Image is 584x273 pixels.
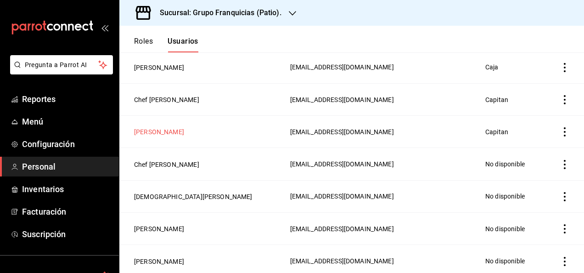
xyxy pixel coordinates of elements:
button: [PERSON_NAME] [134,224,184,233]
h3: Sucursal: Grupo Franquicias (Patio). [152,7,281,18]
button: actions [560,224,569,233]
span: Capitan [485,96,508,103]
span: Caja [485,63,499,71]
button: Roles [134,37,153,52]
span: [EMAIL_ADDRESS][DOMAIN_NAME] [290,128,394,136]
button: [PERSON_NAME] [134,63,184,72]
td: No disponible [480,213,544,245]
button: actions [560,257,569,266]
td: No disponible [480,148,544,180]
button: [DEMOGRAPHIC_DATA][PERSON_NAME] [134,192,253,201]
button: actions [560,127,569,136]
button: [PERSON_NAME] [134,127,184,136]
span: Suscripción [22,228,112,240]
button: Chef [PERSON_NAME] [134,160,199,169]
span: Inventarios [22,183,112,195]
button: Usuarios [168,37,198,52]
button: actions [560,160,569,169]
span: Menú [22,115,112,128]
span: Reportes [22,93,112,105]
a: Pregunta a Parrot AI [6,67,113,76]
div: navigation tabs [134,37,198,52]
span: Personal [22,160,112,173]
button: Pregunta a Parrot AI [10,55,113,74]
span: [EMAIL_ADDRESS][DOMAIN_NAME] [290,96,394,103]
span: Facturación [22,205,112,218]
span: [EMAIL_ADDRESS][DOMAIN_NAME] [290,225,394,233]
span: [EMAIL_ADDRESS][DOMAIN_NAME] [290,160,394,168]
span: Pregunta a Parrot AI [25,60,99,70]
button: Chef [PERSON_NAME] [134,95,199,104]
span: [EMAIL_ADDRESS][DOMAIN_NAME] [290,63,394,71]
button: open_drawer_menu [101,24,108,31]
button: actions [560,192,569,201]
span: [EMAIL_ADDRESS][DOMAIN_NAME] [290,257,394,265]
span: [EMAIL_ADDRESS][DOMAIN_NAME] [290,193,394,200]
span: Configuración [22,138,112,150]
button: actions [560,95,569,104]
button: [PERSON_NAME] [134,257,184,266]
span: Capitan [485,128,508,136]
td: No disponible [480,180,544,212]
button: actions [560,63,569,72]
